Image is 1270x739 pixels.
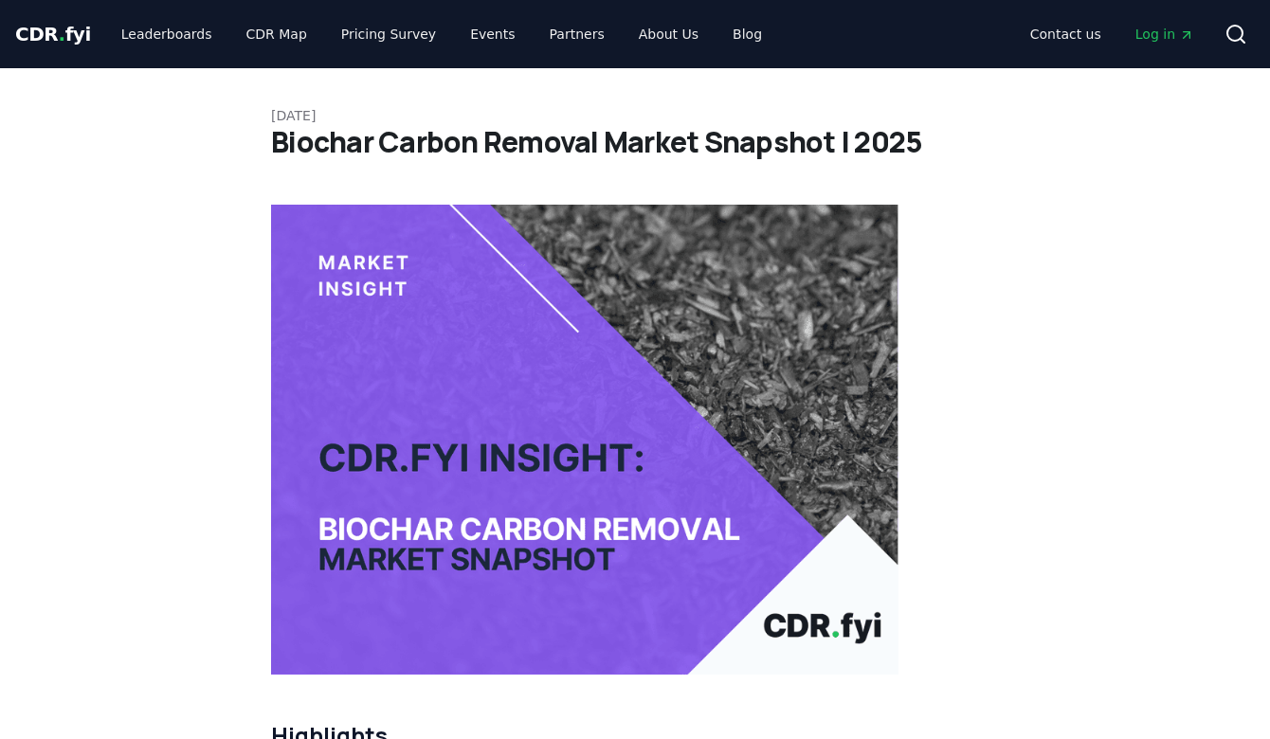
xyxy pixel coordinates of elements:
a: CDR Map [231,17,322,51]
a: Contact us [1015,17,1116,51]
span: CDR fyi [15,23,91,45]
p: [DATE] [271,106,999,125]
h1: Biochar Carbon Removal Market Snapshot | 2025 [271,125,999,159]
a: Log in [1120,17,1209,51]
a: Leaderboards [106,17,227,51]
img: blog post image [271,205,898,675]
span: . [59,23,65,45]
a: Events [455,17,530,51]
a: CDR.fyi [15,21,91,47]
nav: Main [1015,17,1209,51]
a: Pricing Survey [326,17,451,51]
a: About Us [624,17,714,51]
a: Blog [717,17,777,51]
nav: Main [106,17,777,51]
span: Log in [1135,25,1194,44]
a: Partners [535,17,620,51]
